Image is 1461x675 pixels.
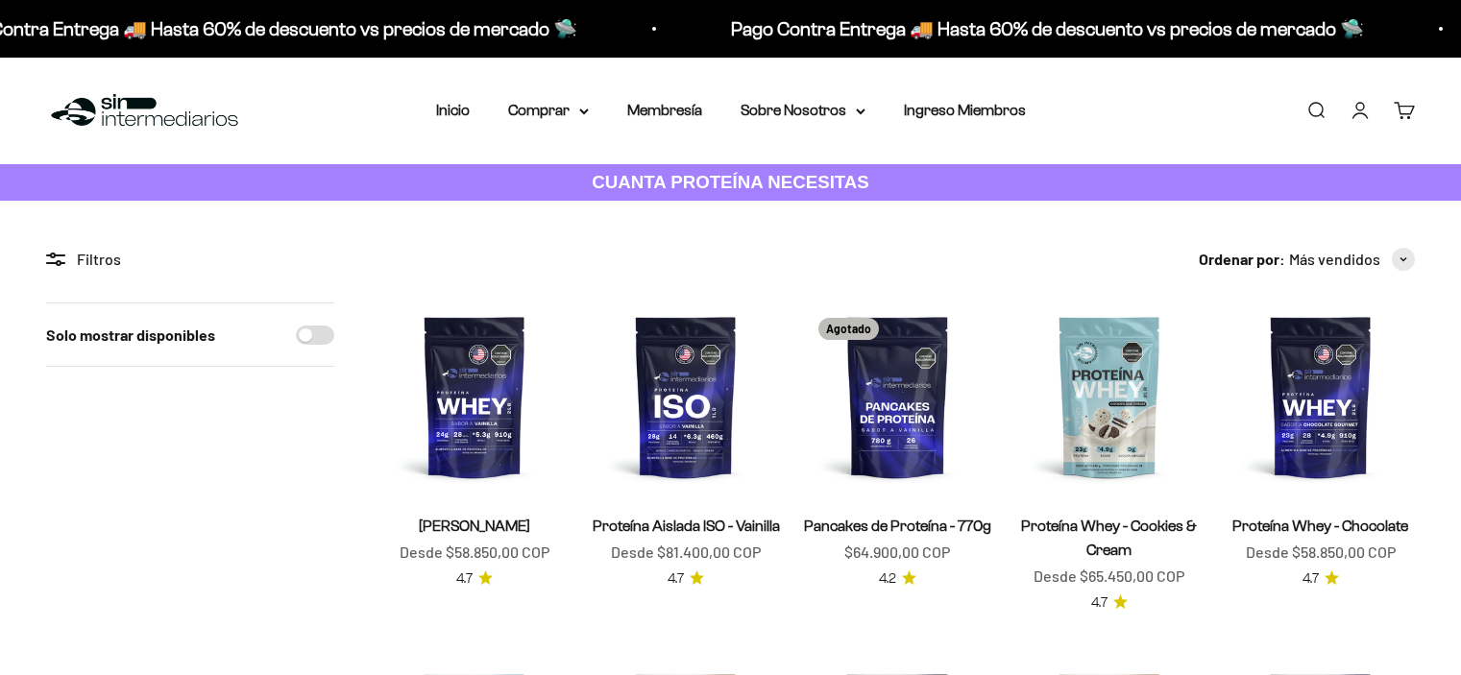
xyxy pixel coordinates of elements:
[728,13,1361,44] p: Pago Contra Entrega 🚚 Hasta 60% de descuento vs precios de mercado 🛸
[1091,592,1128,614] a: 4.74.7 de 5.0 estrellas
[879,568,896,590] span: 4.2
[668,568,704,590] a: 4.74.7 de 5.0 estrellas
[879,568,916,590] a: 4.24.2 de 5.0 estrellas
[456,568,493,590] a: 4.74.7 de 5.0 estrellas
[400,540,549,565] sale-price: Desde $58.850,00 COP
[844,540,950,565] sale-price: $64.900,00 COP
[1021,518,1197,558] a: Proteína Whey - Cookies & Cream
[419,518,530,534] a: [PERSON_NAME]
[1034,564,1184,589] sale-price: Desde $65.450,00 COP
[1199,247,1285,272] span: Ordenar por:
[904,102,1026,118] a: Ingreso Miembros
[1289,247,1380,272] span: Más vendidos
[1246,540,1396,565] sale-price: Desde $58.850,00 COP
[1091,592,1108,614] span: 4.7
[1303,568,1319,590] span: 4.7
[46,323,215,348] label: Solo mostrar disponibles
[668,568,684,590] span: 4.7
[436,102,470,118] a: Inicio
[611,540,761,565] sale-price: Desde $81.400,00 COP
[627,102,702,118] a: Membresía
[592,172,869,192] strong: CUANTA PROTEÍNA NECESITAS
[456,568,473,590] span: 4.7
[508,98,589,123] summary: Comprar
[593,518,780,534] a: Proteína Aislada ISO - Vainilla
[46,247,334,272] div: Filtros
[1303,568,1339,590] a: 4.74.7 de 5.0 estrellas
[1289,247,1415,272] button: Más vendidos
[1232,518,1408,534] a: Proteína Whey - Chocolate
[741,98,865,123] summary: Sobre Nosotros
[804,518,991,534] a: Pancakes de Proteína - 770g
